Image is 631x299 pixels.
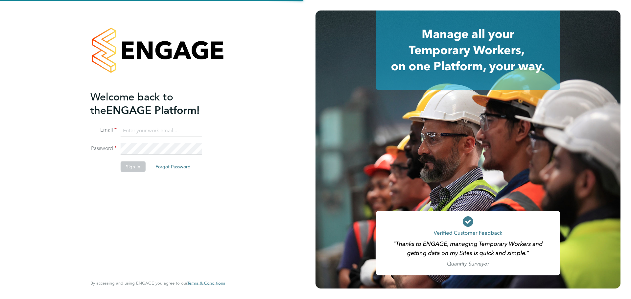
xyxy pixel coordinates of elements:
label: Email [90,127,117,134]
a: Terms & Conditions [187,281,225,286]
h2: ENGAGE Platform! [90,90,219,117]
span: Welcome back to the [90,90,173,117]
button: Sign In [121,161,146,172]
button: Forgot Password [150,161,196,172]
label: Password [90,145,117,152]
span: By accessing and using ENGAGE you agree to our [90,280,225,286]
input: Enter your work email... [121,125,202,137]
